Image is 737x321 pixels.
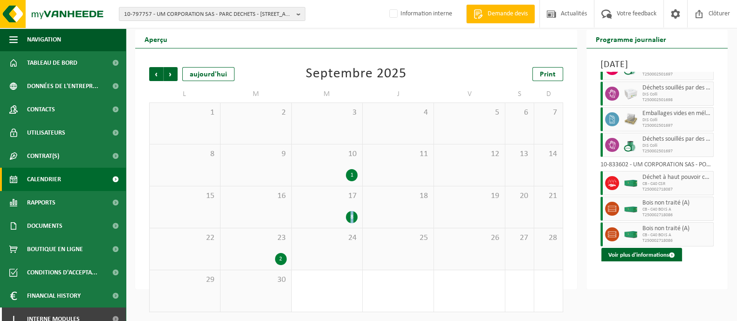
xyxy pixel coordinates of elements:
a: Print [532,67,563,81]
img: HK-XC-30-GN-00 [624,205,638,212]
span: Précédent [149,67,163,81]
span: Emballages vides en mélange de produits dangereux [642,110,711,117]
span: 20 [510,191,529,201]
span: 10-797757 - UM CORPORATION SAS - PARC DECHETS - [STREET_ADDRESS] [124,7,293,21]
span: 27 [510,233,529,243]
label: Information interne [387,7,452,21]
td: M [220,86,292,102]
td: J [363,86,434,102]
a: Demande devis [466,5,535,23]
span: 18 [367,191,429,201]
span: T250002501697 [642,149,711,154]
span: T250002718086 [642,238,711,244]
td: S [505,86,534,102]
td: D [534,86,563,102]
span: 23 [225,233,287,243]
span: T250002501697 [642,123,711,129]
span: Conditions d'accepta... [27,261,97,284]
span: Déchets souillés par des matières dangereuses pour l'environnement [642,84,711,92]
div: aujourd'hui [182,67,234,81]
span: Financial History [27,284,81,307]
span: 12 [439,149,500,159]
div: 1 [346,169,358,181]
span: Données de l'entrepr... [27,75,98,98]
span: 25 [367,233,429,243]
img: PB-OT-0200-CU [624,138,638,152]
span: Navigation [27,28,61,51]
td: V [434,86,505,102]
span: 3 [296,108,358,118]
span: 1 [154,108,215,118]
button: 10-797757 - UM CORPORATION SAS - PARC DECHETS - [STREET_ADDRESS] [119,7,305,21]
span: T250002718086 [642,212,711,218]
span: 7 [539,108,558,118]
span: Documents [27,214,62,238]
span: Utilisateurs [27,121,65,144]
span: CB - C40 CSR [642,181,711,187]
img: HK-XC-40-GN-00 [624,180,638,187]
span: 30 [225,275,287,285]
span: 16 [225,191,287,201]
span: Déchet à haut pouvoir calorifique [642,174,711,181]
span: Demande devis [485,9,530,19]
span: T250002718087 [642,187,711,192]
span: Calendrier [27,168,61,191]
span: 17 [296,191,358,201]
img: HK-XC-40-GN-00 [624,231,638,238]
span: 22 [154,233,215,243]
span: Suivant [164,67,178,81]
span: 8 [154,149,215,159]
span: Rapports [27,191,55,214]
span: Boutique en ligne [27,238,83,261]
span: 9 [225,149,287,159]
span: DIS Colli [642,117,711,123]
span: 29 [154,275,215,285]
span: 5 [439,108,500,118]
span: DIS Colli [642,92,711,97]
span: DIS Colli [642,143,711,149]
td: M [292,86,363,102]
span: Tableau de bord [27,51,77,75]
span: 21 [539,191,558,201]
span: Print [540,71,556,78]
span: 10 [296,149,358,159]
span: 24 [296,233,358,243]
h2: Programme journalier [586,30,675,48]
span: Déchets souillés par des matières dangereuses pour l'environnement [642,136,711,143]
span: 13 [510,149,529,159]
span: T250002501698 [642,97,711,103]
span: CB - C40 BOIS A [642,232,711,238]
span: 15 [154,191,215,201]
span: 26 [439,233,500,243]
span: Bois non traité (A) [642,199,711,207]
span: 11 [367,149,429,159]
span: 19 [439,191,500,201]
td: L [149,86,220,102]
div: 2 [275,253,287,265]
span: Bois non traité (A) [642,225,711,232]
img: PB-LB-0680-HPE-GY-02 [624,87,638,101]
button: Voir plus d'informations [601,248,682,263]
div: Septembre 2025 [306,67,406,81]
span: Contrat(s) [27,144,59,168]
h3: [DATE] [600,58,714,72]
span: Contacts [27,98,55,121]
img: LP-PA-00000-WDN-11 [624,112,638,126]
div: 8 [346,211,358,223]
div: 10-833602 - UM CORPORATION SAS - PORTE "A" - [GEOGRAPHIC_DATA] [600,162,714,171]
span: 2 [225,108,287,118]
h2: Aperçu [135,30,177,48]
span: T250002501697 [642,72,711,77]
span: 4 [367,108,429,118]
span: 14 [539,149,558,159]
span: 28 [539,233,558,243]
span: CB - C40 BOIS A [642,207,711,212]
span: 6 [510,108,529,118]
